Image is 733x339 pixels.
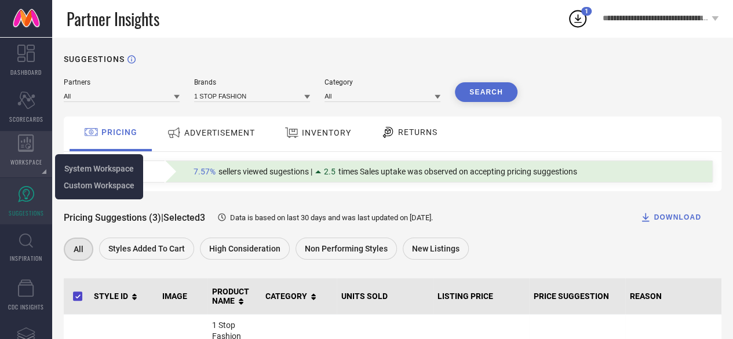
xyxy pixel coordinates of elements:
span: Selected 3 [163,212,205,223]
span: High Consideration [209,244,280,253]
a: Custom Workspace [64,180,134,191]
span: Custom Workspace [64,181,134,190]
span: Pricing Suggestions (3) [64,212,161,223]
div: Open download list [567,8,588,29]
a: System Workspace [64,163,134,174]
span: sellers viewed sugestions | [218,167,312,176]
div: Partners [64,78,180,86]
span: Data is based on last 30 days and was last updated on [DATE] . [230,213,433,222]
th: PRICE SUGGESTION [529,278,625,315]
span: WORKSPACE [10,158,42,166]
span: System Workspace [64,164,134,173]
th: UNITS SOLD [337,278,433,315]
span: ADVERTISEMENT [184,128,255,137]
div: DOWNLOAD [640,212,701,223]
span: Partner Insights [67,7,159,31]
span: 1 [585,8,588,15]
span: 2.5 [324,167,335,176]
span: SUGGESTIONS [9,209,44,217]
span: Non Performing Styles [305,244,388,253]
span: | [161,212,163,223]
th: LISTING PRICE [433,278,529,315]
span: INSPIRATION [10,254,42,263]
span: DASHBOARD [10,68,42,76]
span: RETURNS [398,127,437,137]
div: Percentage of sellers who have viewed suggestions for the current Insight Type [188,164,583,179]
span: Styles Added To Cart [108,244,185,253]
span: CDC INSIGHTS [8,302,44,311]
button: DOWNLOAD [625,206,716,229]
th: PRODUCT NAME [207,278,261,315]
th: REASON [625,278,721,315]
span: 7.57% [194,167,216,176]
span: All [74,245,83,254]
button: Search [455,82,517,102]
div: Category [324,78,440,86]
th: STYLE ID [89,278,158,315]
h1: SUGGESTIONS [64,54,125,64]
span: times Sales uptake was observed on accepting pricing suggestions [338,167,577,176]
span: INVENTORY [302,128,351,137]
span: New Listings [412,244,460,253]
th: CATEGORY [261,278,337,315]
span: PRICING [101,127,137,137]
div: Brands [194,78,310,86]
span: SCORECARDS [9,115,43,123]
th: IMAGE [158,278,207,315]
